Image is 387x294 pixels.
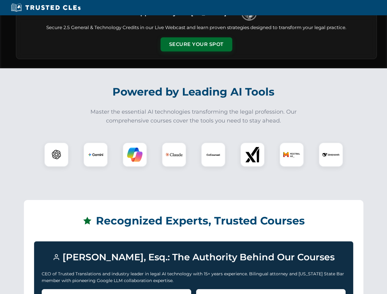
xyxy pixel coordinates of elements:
[24,24,369,31] p: Secure 2.5 General & Technology Credits in our Live Webcast and learn proven strategies designed ...
[240,142,265,167] div: xAI
[245,147,260,162] img: xAI Logo
[322,146,340,163] img: DeepSeek Logo
[86,107,301,125] p: Master the essential AI technologies transforming the legal profession. Our comprehensive courses...
[42,249,346,266] h3: [PERSON_NAME], Esq.: The Authority Behind Our Courses
[127,147,142,162] img: Copilot Logo
[42,270,346,284] p: CEO of Trusted Translations and industry leader in legal AI technology with 15+ years experience....
[123,142,147,167] div: Copilot
[206,147,221,162] img: CoCounsel Logo
[162,142,186,167] div: Claude
[9,3,82,12] img: Trusted CLEs
[161,37,232,51] button: Secure Your Spot
[319,142,343,167] div: DeepSeek
[83,142,108,167] div: Gemini
[47,146,65,164] img: ChatGPT Logo
[201,142,226,167] div: CoCounsel
[165,146,183,163] img: Claude Logo
[88,147,103,162] img: Gemini Logo
[44,142,69,167] div: ChatGPT
[24,81,363,103] h2: Powered by Leading AI Tools
[283,146,300,163] img: Mistral AI Logo
[34,210,353,232] h2: Recognized Experts, Trusted Courses
[279,142,304,167] div: Mistral AI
